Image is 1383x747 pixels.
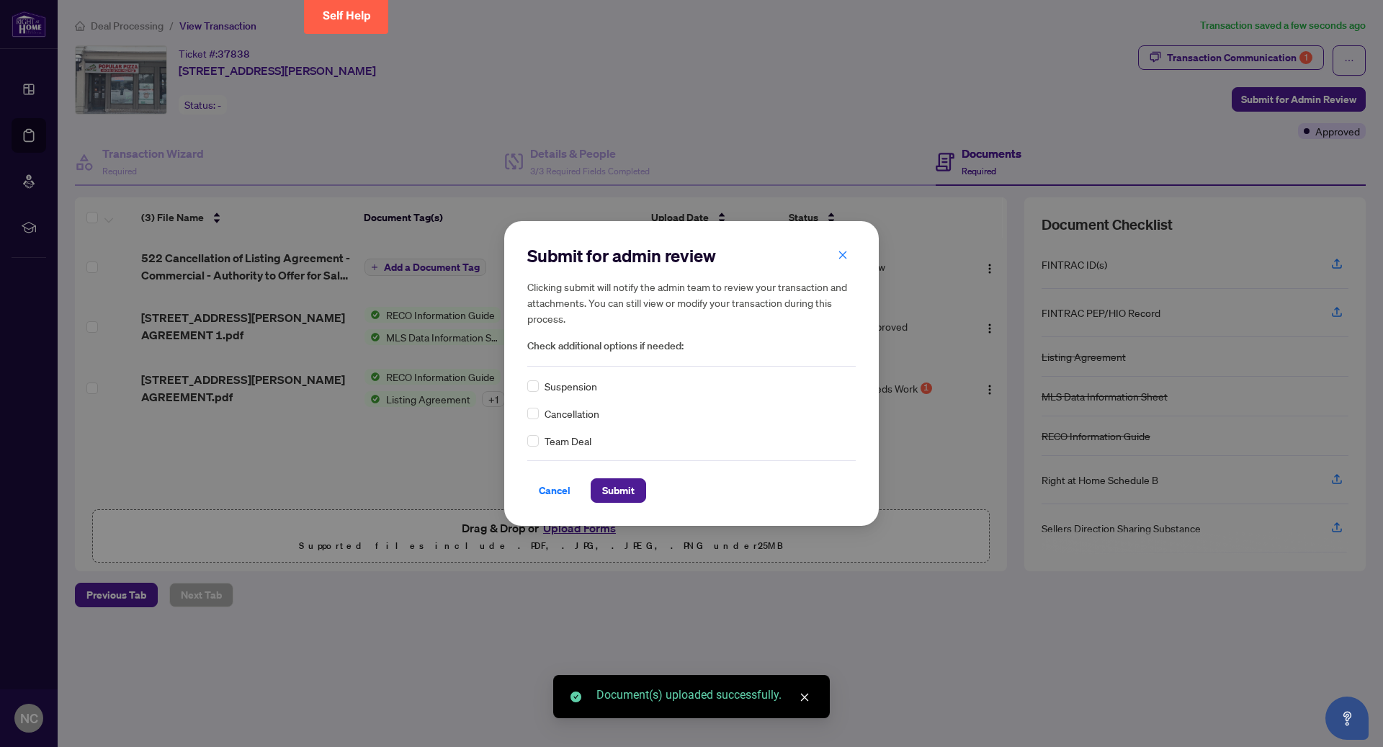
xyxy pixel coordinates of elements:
span: check-circle [570,692,581,702]
div: Document(s) uploaded successfully. [596,686,813,704]
button: Cancel [527,478,582,503]
h5: Clicking submit will notify the admin team to review your transaction and attachments. You can st... [527,279,856,326]
span: Submit [602,479,635,502]
span: Suspension [545,378,597,394]
span: close [838,250,848,260]
button: Submit [591,478,646,503]
h2: Submit for admin review [527,244,856,267]
span: close [800,692,810,702]
a: Close [797,689,813,705]
span: Cancel [539,479,570,502]
span: Self Help [323,9,371,22]
span: Team Deal [545,433,591,449]
button: Open asap [1325,697,1369,740]
span: Check additional options if needed: [527,338,856,354]
span: Cancellation [545,406,599,421]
